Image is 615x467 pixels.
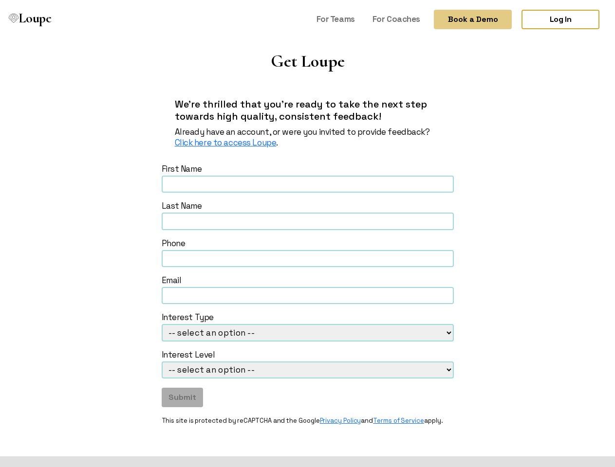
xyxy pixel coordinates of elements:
div: Interest Type [162,312,454,323]
div: Email [162,275,454,286]
div: First Name [162,163,454,174]
p: Already have an account, or were you invited to provide feedback? . [175,126,441,148]
img: Loupe Logo [9,14,19,23]
a: For Coaches [369,10,424,28]
h1: Get Loupe [36,51,579,94]
a: For Teams [313,10,359,28]
h4: We're thrilled that you're ready to take the next step towards high quality, consistent feedback! [175,98,441,123]
a: Click here to access Loupe [175,137,277,148]
div: Phone [162,238,454,249]
div: This site is protected by reCAPTCHA and the Google and apply. [162,416,454,425]
div: Interest Level [162,349,454,360]
button: Book a Demo [434,10,512,29]
a: Terms of Service [373,416,424,425]
a: Loupe [6,10,55,30]
a: Log In [522,10,599,29]
div: Last Name [162,200,454,211]
a: Privacy Policy [320,416,361,425]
